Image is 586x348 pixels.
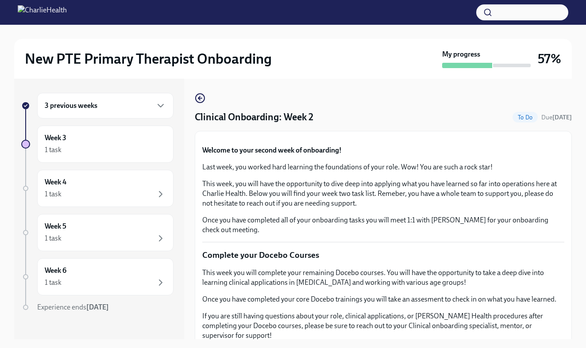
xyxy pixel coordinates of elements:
p: This week, you will have the opportunity to dive deep into applying what you have learned so far ... [202,179,564,208]
div: 1 task [45,278,62,287]
h4: Clinical Onboarding: Week 2 [195,111,313,124]
h6: Week 4 [45,177,66,187]
span: Experience ends [37,303,109,311]
div: 1 task [45,189,62,199]
h6: 3 previous weeks [45,101,97,111]
strong: Welcome to your second week of onboarding! [202,146,342,154]
p: Once you have completed all of your onboarding tasks you will meet 1:1 with [PERSON_NAME] for you... [202,215,564,235]
h6: Week 6 [45,266,66,275]
a: Week 61 task [21,258,173,295]
div: 1 task [45,145,62,155]
h2: New PTE Primary Therapist Onboarding [25,50,272,68]
strong: [DATE] [552,114,572,121]
div: 1 task [45,233,62,243]
p: Last week, you worked hard learning the foundations of your role. Wow! You are such a rock star! [202,162,564,172]
strong: [DATE] [86,303,109,311]
span: Due [541,114,572,121]
div: 3 previous weeks [37,93,173,119]
p: This week you will complete your remaining Docebo courses. You will have the opportunity to take ... [202,268,564,287]
p: If you are still having questions about your role, clinical applications, or [PERSON_NAME] Health... [202,311,564,340]
a: Week 31 task [21,126,173,163]
p: Once you have completed your core Docebo trainings you will take an assesment to check in on what... [202,294,564,304]
h6: Week 5 [45,222,66,231]
a: Week 41 task [21,170,173,207]
a: Week 51 task [21,214,173,251]
span: August 30th, 2025 09:00 [541,113,572,122]
img: CharlieHealth [18,5,67,19]
h6: Week 3 [45,133,66,143]
strong: My progress [442,50,480,59]
span: To Do [513,114,538,121]
p: Complete your Docebo Courses [202,249,564,261]
h3: 57% [538,51,561,67]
